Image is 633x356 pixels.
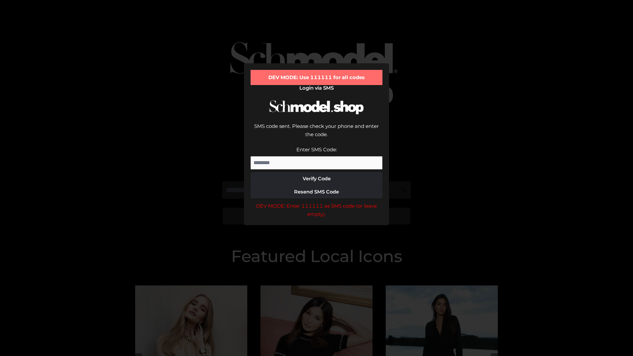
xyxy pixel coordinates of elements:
[267,94,366,120] img: Schmodel Logo
[251,202,382,219] div: DEV MODE: Enter 111111 as SMS code (or leave empty).
[251,172,382,185] button: Verify Code
[251,122,382,145] div: SMS code sent. Please check your phone and enter the code.
[251,185,382,198] button: Resend SMS Code
[296,146,337,153] label: Enter SMS Code:
[251,85,382,91] h2: Login via SMS
[251,70,382,85] div: DEV MODE: Use 111111 for all codes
